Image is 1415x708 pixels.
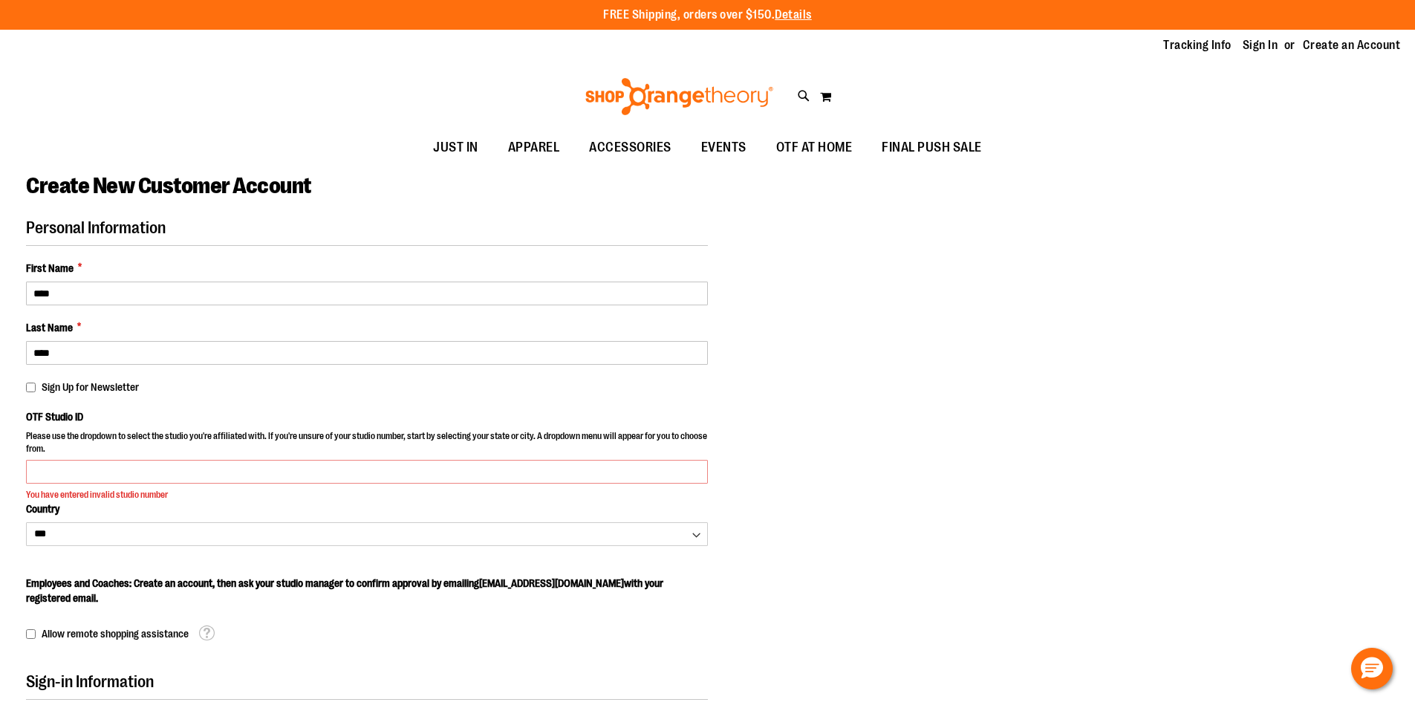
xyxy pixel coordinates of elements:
a: Sign In [1243,37,1278,53]
a: Details [775,8,812,22]
a: Tracking Info [1163,37,1232,53]
span: First Name [26,261,74,276]
p: Please use the dropdown to select the studio you're affiliated with. If you're unsure of your stu... [26,430,708,459]
span: Create New Customer Account [26,173,311,198]
span: Country [26,503,59,515]
a: OTF AT HOME [761,131,868,165]
span: Employees and Coaches: Create an account, then ask your studio manager to confirm approval by ema... [26,577,663,604]
span: Sign-in Information [26,672,154,691]
a: APPAREL [493,131,575,165]
a: JUST IN [418,131,493,165]
span: Allow remote shopping assistance [42,628,189,640]
span: ACCESSORIES [589,131,671,164]
span: EVENTS [701,131,746,164]
span: FINAL PUSH SALE [882,131,982,164]
span: JUST IN [433,131,478,164]
a: EVENTS [686,131,761,165]
span: OTF AT HOME [776,131,853,164]
span: Sign Up for Newsletter [42,381,139,393]
a: FINAL PUSH SALE [867,131,997,165]
button: Hello, have a question? Let’s chat. [1351,648,1393,689]
span: OTF Studio ID [26,411,83,423]
a: ACCESSORIES [574,131,686,165]
a: Create an Account [1303,37,1401,53]
span: Last Name [26,320,73,335]
p: FREE Shipping, orders over $150. [603,7,812,24]
span: APPAREL [508,131,560,164]
img: Shop Orangetheory [583,78,775,115]
span: Personal Information [26,218,166,237]
div: You have entered invalid studio number [26,489,708,501]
